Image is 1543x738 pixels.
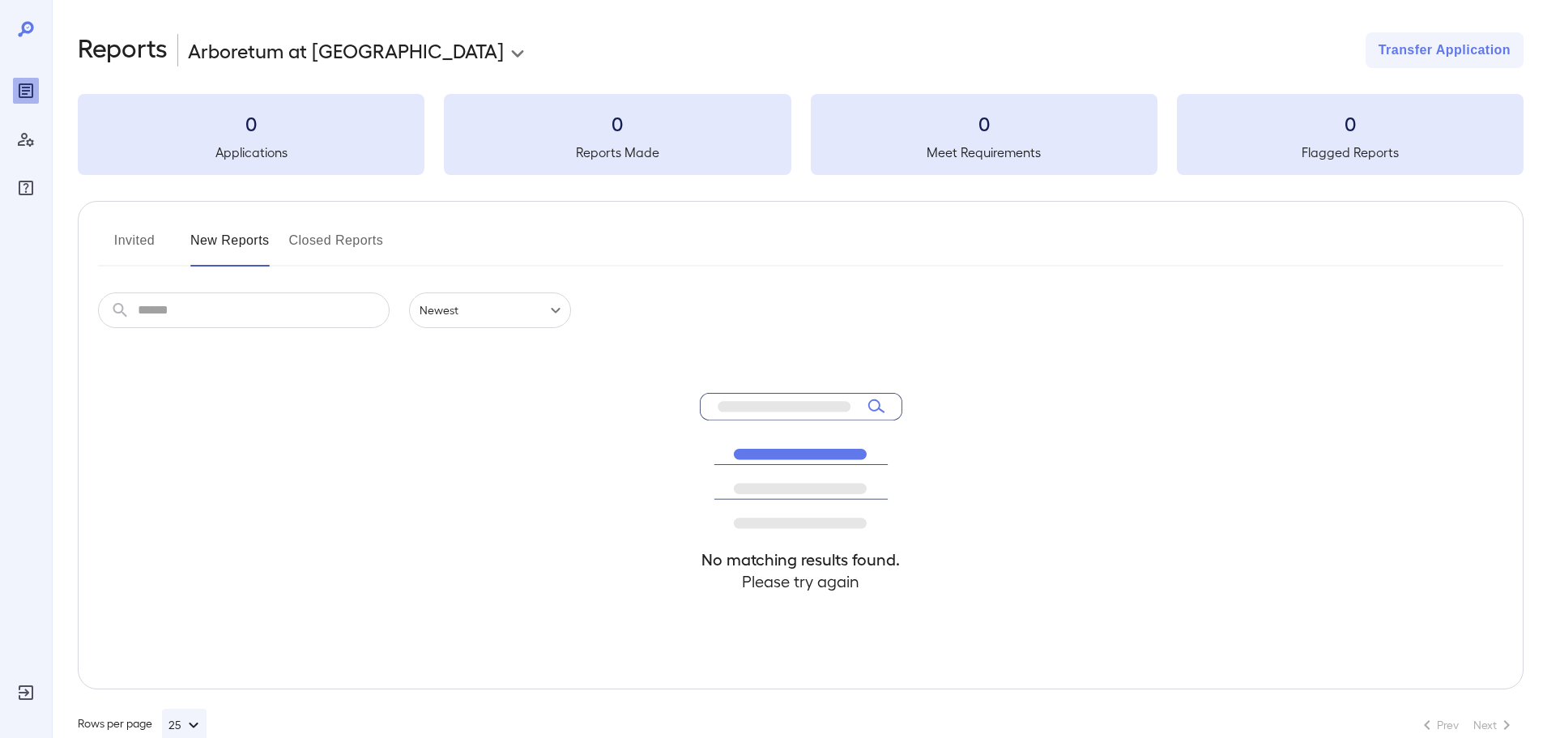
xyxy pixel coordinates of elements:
[811,110,1157,136] h3: 0
[700,570,902,592] h4: Please try again
[190,228,270,267] button: New Reports
[78,143,424,162] h5: Applications
[409,292,571,328] div: Newest
[13,680,39,706] div: Log Out
[188,37,504,63] p: Arboretum at [GEOGRAPHIC_DATA]
[13,175,39,201] div: FAQ
[13,78,39,104] div: Reports
[78,94,1524,175] summary: 0Applications0Reports Made0Meet Requirements0Flagged Reports
[444,143,791,162] h5: Reports Made
[444,110,791,136] h3: 0
[289,228,384,267] button: Closed Reports
[811,143,1157,162] h5: Meet Requirements
[1410,712,1524,738] nav: pagination navigation
[700,548,902,570] h4: No matching results found.
[13,126,39,152] div: Manage Users
[1177,110,1524,136] h3: 0
[78,32,168,68] h2: Reports
[1366,32,1524,68] button: Transfer Application
[78,110,424,136] h3: 0
[1177,143,1524,162] h5: Flagged Reports
[98,228,171,267] button: Invited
